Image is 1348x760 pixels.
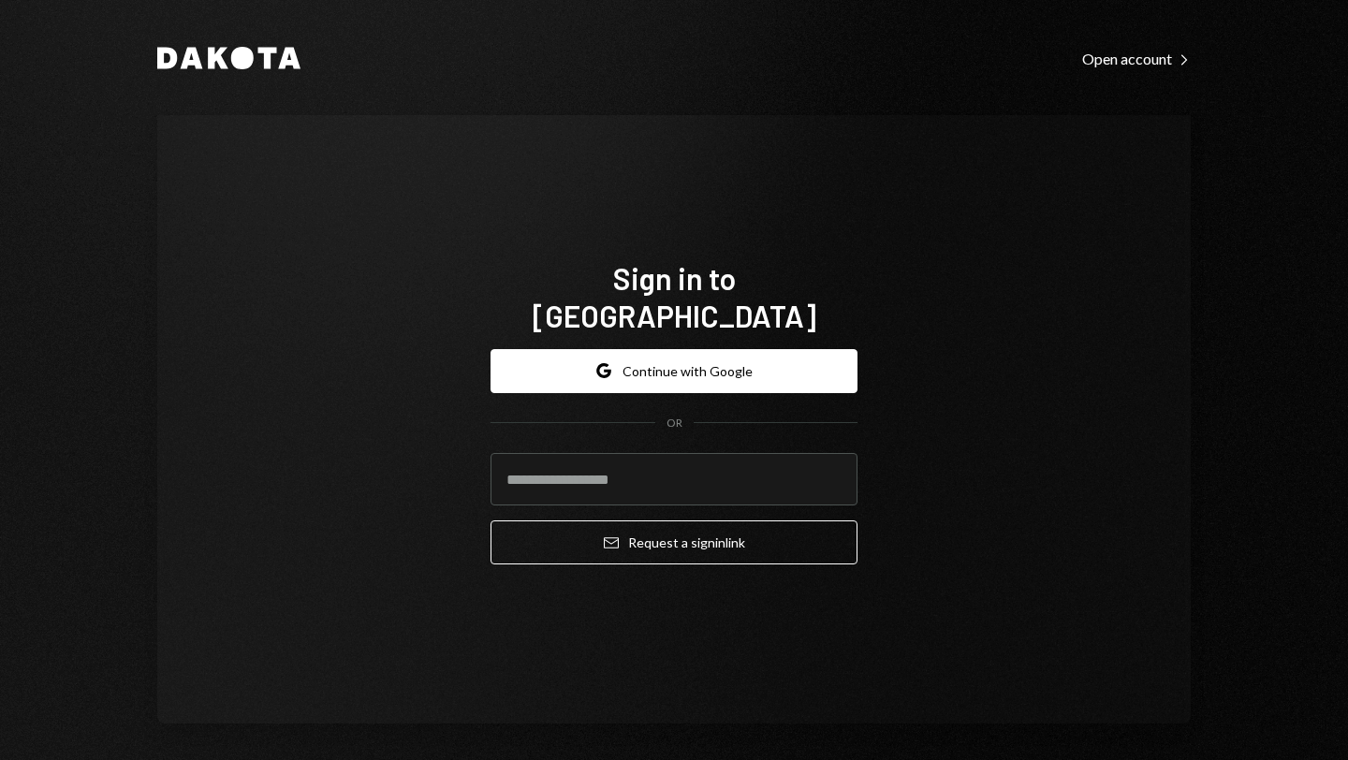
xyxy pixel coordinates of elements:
[1082,48,1191,68] a: Open account
[667,416,682,431] div: OR
[491,349,857,393] button: Continue with Google
[491,520,857,564] button: Request a signinlink
[491,259,857,334] h1: Sign in to [GEOGRAPHIC_DATA]
[1082,50,1191,68] div: Open account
